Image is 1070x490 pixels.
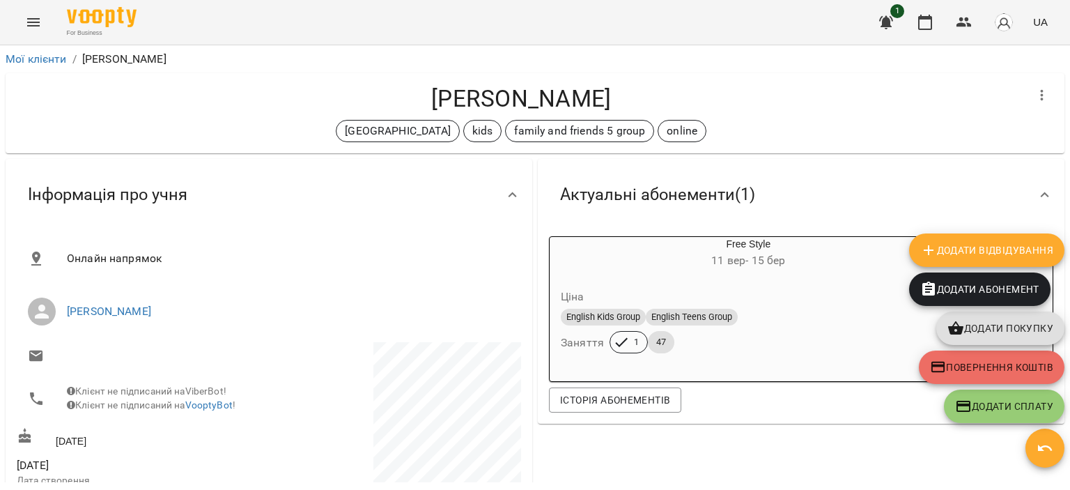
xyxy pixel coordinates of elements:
[17,474,266,488] p: Дата створення
[955,398,1053,415] span: Додати Сплату
[17,84,1025,113] h4: [PERSON_NAME]
[185,399,233,411] a: VooptyBot
[1033,15,1048,29] span: UA
[930,359,1053,376] span: Повернення коштів
[6,159,532,231] div: Інформація про учня
[909,233,1064,267] button: Додати Відвідування
[67,250,510,267] span: Онлайн напрямок
[658,120,706,142] div: online
[336,120,460,142] div: [GEOGRAPHIC_DATA]
[6,51,1064,68] nav: breadcrumb
[919,351,1064,384] button: Повернення коштів
[648,336,674,349] span: 47
[345,123,451,139] p: [GEOGRAPHIC_DATA]
[944,390,1064,423] button: Додати Сплату
[17,457,266,474] span: [DATE]
[561,333,604,353] h6: Заняття
[909,273,1050,306] button: Додати Абонемент
[463,120,502,142] div: kids
[646,311,738,323] span: English Teens Group
[514,123,645,139] p: family and friends 5 group
[560,184,755,206] span: Актуальні абонементи ( 1 )
[560,392,670,408] span: Історія абонементів
[28,184,187,206] span: Інформація про учня
[72,51,77,68] li: /
[936,312,1064,345] button: Додати покупку
[6,52,67,66] a: Мої клієнти
[67,7,137,27] img: Voopty Logo
[561,311,646,323] span: English Kids Group
[17,6,50,39] button: Menu
[472,123,493,139] p: kids
[82,51,166,68] p: [PERSON_NAME]
[550,237,947,270] div: Free Style
[14,425,269,451] div: [DATE]
[561,287,584,307] h6: Ціна
[711,254,785,267] span: 11 вер - 15 бер
[947,320,1053,337] span: Додати покупку
[1028,9,1053,35] button: UA
[67,399,235,411] span: Клієнт не підписаний на !
[67,385,226,397] span: Клієнт не підписаний на ViberBot!
[890,4,904,18] span: 1
[549,388,681,413] button: Історія абонементів
[920,242,1053,259] span: Додати Відвідування
[505,120,654,142] div: family and friends 5 group
[67,305,151,318] a: [PERSON_NAME]
[626,336,647,349] span: 1
[550,237,947,370] button: Free Style11 вер- 15 берЦінаEnglish Kids GroupEnglish Teens GroupЗаняття147
[920,281,1039,298] span: Додати Абонемент
[994,13,1014,32] img: avatar_s.png
[667,123,697,139] p: online
[67,29,137,38] span: For Business
[538,159,1064,231] div: Актуальні абонементи(1)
